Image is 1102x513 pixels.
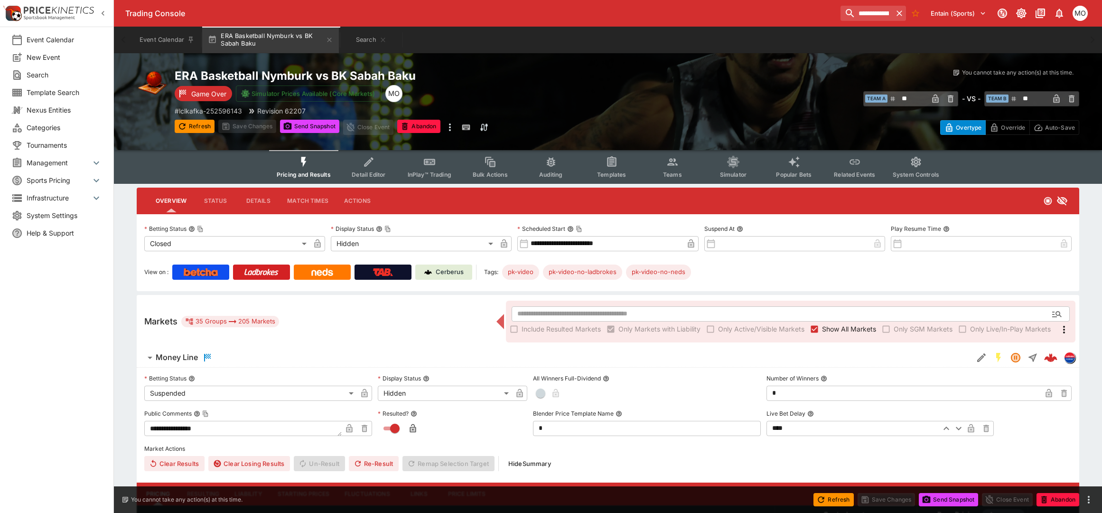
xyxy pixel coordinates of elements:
button: Betting StatusCopy To Clipboard [188,226,195,232]
span: Un-Result [294,456,345,471]
img: TabNZ [373,268,393,276]
button: Public CommentsCopy To Clipboard [194,410,200,417]
span: Only Active/Visible Markets [718,324,804,334]
button: Abandon [397,120,440,133]
button: Resulted? [411,410,417,417]
span: Categories [27,123,102,133]
img: Betcha [184,268,218,276]
button: Mark O'Loughlan [1070,3,1091,24]
span: Team A [865,95,887,103]
p: Live Bet Delay [766,409,805,418]
svg: Hidden [1056,195,1068,207]
p: Betting Status [144,374,187,382]
button: Copy To Clipboard [197,226,204,232]
span: Only Live/In-Play Markets [970,324,1051,334]
img: Neds [311,268,333,276]
label: View on : [144,265,168,280]
p: You cannot take any action(s) at this time. [131,495,243,504]
span: Teams [663,171,682,178]
img: logo-cerberus--red.svg [1044,351,1057,364]
h2: Copy To Clipboard [175,68,627,83]
button: Overtype [940,120,986,135]
button: Actions [336,190,379,212]
span: Team B [986,95,1009,103]
p: Blender Price Template Name [533,409,614,418]
div: Betting Target: cerberus [502,265,539,280]
p: Revision 62207 [257,106,306,116]
a: Cerberus [415,265,472,280]
button: Connected to PK [994,5,1011,22]
span: Search [27,70,102,80]
p: Overtype [956,123,981,133]
button: Blender Price Template Name [616,410,622,417]
span: Only Markets with Liability [618,324,700,334]
svg: Closed [1043,196,1053,206]
p: Betting Status [144,225,187,233]
p: Copy To Clipboard [175,106,242,116]
span: pk-video-no-ladbrokes [543,267,622,277]
button: Match Times [280,190,336,212]
button: Refresh [175,120,215,133]
button: Suspended [1007,349,1024,366]
button: Suspend At [737,226,743,232]
button: Copy To Clipboard [576,226,582,232]
button: Liability [227,483,270,505]
h6: Money Line [156,352,198,362]
span: Mark an event as closed and abandoned. [397,121,440,131]
div: Hidden [378,386,513,401]
button: Money Line [137,348,973,367]
button: Status [194,190,237,212]
span: InPlay™ Trading [408,171,451,178]
button: ERA Basketball Nymburk vs BK Sabah Baku [202,27,339,53]
span: Pricing and Results [277,171,331,178]
span: System Controls [893,171,939,178]
button: Display Status [423,375,430,382]
div: Mark O'Loughlan [1073,6,1088,21]
span: Simulator [720,171,747,178]
p: Override [1001,123,1025,133]
svg: Suspended [1010,352,1021,363]
p: All Winners Full-Dividend [533,374,601,382]
p: Auto-Save [1045,123,1075,133]
button: Starting Prices [270,483,337,505]
div: c4b223a1-21ef-40fd-b4e5-cd1787f59774 [1044,351,1057,364]
button: Open [1048,305,1065,323]
h6: - VS - [962,94,981,104]
span: Popular Bets [776,171,812,178]
span: Show All Markets [822,324,876,334]
button: All Winners Full-Dividend [603,375,609,382]
h5: Markets [144,316,177,327]
button: Clear Losing Results [208,456,290,471]
button: No Bookmarks [908,6,923,21]
span: Mark an event as closed and abandoned. [1037,494,1079,503]
button: Details [237,190,280,212]
input: search [841,6,893,21]
span: Help & Support [27,228,102,238]
p: Display Status [331,225,374,233]
button: Override [985,120,1029,135]
span: Include Resulted Markets [522,324,601,334]
button: Re-Result [349,456,399,471]
button: Auto-Save [1029,120,1079,135]
div: Betting Target: cerberus [626,265,691,280]
button: Edit Detail [973,349,990,366]
img: PriceKinetics Logo [3,4,22,23]
button: Price Limits [440,483,494,505]
span: Sports Pricing [27,175,91,185]
span: Tournaments [27,140,102,150]
p: Play Resume Time [891,225,941,233]
span: Nexus Entities [27,105,102,115]
span: New Event [27,52,102,62]
button: Pricing [137,483,179,505]
span: Auditing [539,171,562,178]
p: Resulted? [378,409,409,418]
span: pk-video-no-neds [626,267,691,277]
img: Sportsbook Management [24,16,75,20]
button: Toggle light/dark mode [1013,5,1030,22]
button: Refresh [813,493,853,506]
div: Event type filters [269,150,947,184]
p: Cerberus [436,267,464,277]
p: Scheduled Start [517,225,565,233]
button: Send Snapshot [280,120,339,133]
div: Start From [940,120,1079,135]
